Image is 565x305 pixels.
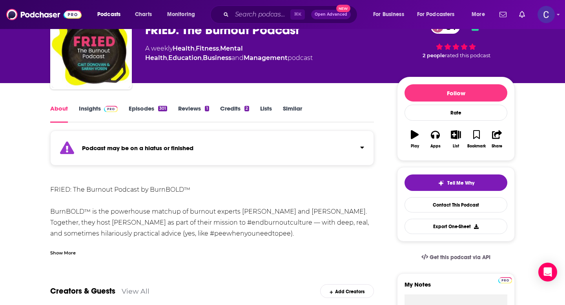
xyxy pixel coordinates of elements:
[538,6,555,23] span: Logged in as publicityxxtina
[50,135,374,165] section: Click to expand status details
[417,9,455,20] span: For Podcasters
[202,54,203,62] span: ,
[498,276,512,283] a: Pro website
[218,5,365,24] div: Search podcasts, credits, & more...
[430,254,490,261] span: Get this podcast via API
[467,144,486,149] div: Bookmark
[283,105,302,123] a: Similar
[405,174,507,191] button: tell me why sparkleTell Me Why
[195,45,196,52] span: ,
[162,8,205,21] button: open menu
[311,10,351,19] button: Open AdvancedNew
[405,197,507,212] a: Contact This Podcast
[487,125,507,153] button: Share
[50,286,115,296] a: Creators & Guests
[104,106,118,112] img: Podchaser Pro
[405,125,425,153] button: Play
[538,263,557,281] div: Open Intercom Messenger
[516,8,528,21] a: Show notifications dropdown
[496,8,510,21] a: Show notifications dropdown
[168,54,202,62] a: Education
[97,9,120,20] span: Podcasts
[405,105,507,121] div: Rate
[430,144,441,149] div: Apps
[412,8,466,21] button: open menu
[538,6,555,23] button: Show profile menu
[135,9,152,20] span: Charts
[373,9,404,20] span: For Business
[79,105,118,123] a: InsightsPodchaser Pro
[158,106,167,111] div: 301
[244,106,249,111] div: 2
[82,144,193,152] strong: Podcast may be on a hiatus or finished
[290,9,305,20] span: ⌘ K
[405,219,507,234] button: Export One-Sheet
[425,125,445,153] button: Apps
[405,84,507,102] button: Follow
[447,180,474,186] span: Tell Me Why
[220,105,249,123] a: Credits2
[445,53,490,58] span: rated this podcast
[167,54,168,62] span: ,
[415,248,497,267] a: Get this podcast via API
[466,8,495,21] button: open menu
[232,8,290,21] input: Search podcasts, credits, & more...
[453,144,459,149] div: List
[423,53,445,58] span: 2 people
[50,105,68,123] a: About
[129,105,167,123] a: Episodes301
[130,8,157,21] a: Charts
[472,9,485,20] span: More
[538,6,555,23] img: User Profile
[492,144,502,149] div: Share
[145,44,385,63] div: A weekly podcast
[315,13,347,16] span: Open Advanced
[466,125,487,153] button: Bookmark
[438,180,444,186] img: tell me why sparkle
[411,144,419,149] div: Play
[6,7,82,22] img: Podchaser - Follow, Share and Rate Podcasts
[196,45,219,52] a: Fitness
[368,8,414,21] button: open menu
[205,106,209,111] div: 1
[231,54,244,62] span: and
[219,45,220,52] span: ,
[244,54,288,62] a: Management
[260,105,272,123] a: Lists
[446,125,466,153] button: List
[122,287,149,295] a: View All
[405,281,507,294] label: My Notes
[336,5,350,12] span: New
[320,284,374,298] div: Add Creators
[397,15,515,64] div: 54 2 peoplerated this podcast
[52,9,130,88] img: FRIED. The Burnout Podcast
[173,45,195,52] a: Health
[167,9,195,20] span: Monitoring
[203,54,231,62] a: Business
[92,8,131,21] button: open menu
[498,277,512,283] img: Podchaser Pro
[178,105,209,123] a: Reviews1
